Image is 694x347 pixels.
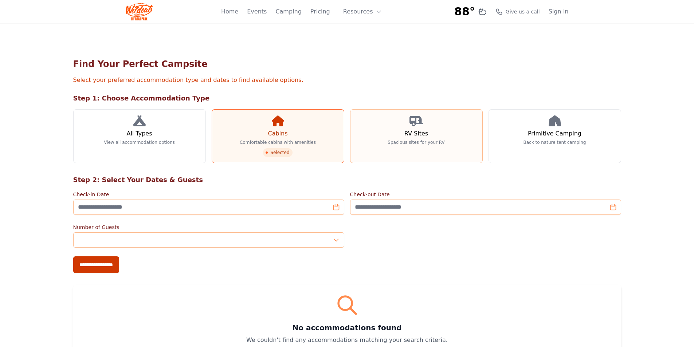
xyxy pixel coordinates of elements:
[506,8,540,15] span: Give us a call
[247,7,267,16] a: Events
[73,93,621,103] h2: Step 1: Choose Accommodation Type
[549,7,569,16] a: Sign In
[240,139,316,145] p: Comfortable cabins with amenities
[73,175,621,185] h2: Step 2: Select Your Dates & Guests
[73,191,344,198] label: Check-in Date
[126,3,153,20] img: Wildcat Logo
[524,139,586,145] p: Back to nature tent camping
[339,4,386,19] button: Resources
[350,191,621,198] label: Check-out Date
[268,129,287,138] h3: Cabins
[221,7,238,16] a: Home
[404,129,428,138] h3: RV Sites
[350,109,483,163] a: RV Sites Spacious sites for your RV
[73,224,344,231] label: Number of Guests
[489,109,621,163] a: Primitive Camping Back to nature tent camping
[73,58,621,70] h1: Find Your Perfect Campsite
[82,336,612,344] p: We couldn't find any accommodations matching your search criteria.
[263,148,292,157] span: Selected
[310,7,330,16] a: Pricing
[212,109,344,163] a: Cabins Comfortable cabins with amenities Selected
[126,129,152,138] h3: All Types
[528,129,581,138] h3: Primitive Camping
[275,7,301,16] a: Camping
[454,5,475,18] span: 88°
[104,139,175,145] p: View all accommodation options
[82,323,612,333] h3: No accommodations found
[73,76,621,84] p: Select your preferred accommodation type and dates to find available options.
[495,8,540,15] a: Give us a call
[73,109,206,163] a: All Types View all accommodation options
[388,139,444,145] p: Spacious sites for your RV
